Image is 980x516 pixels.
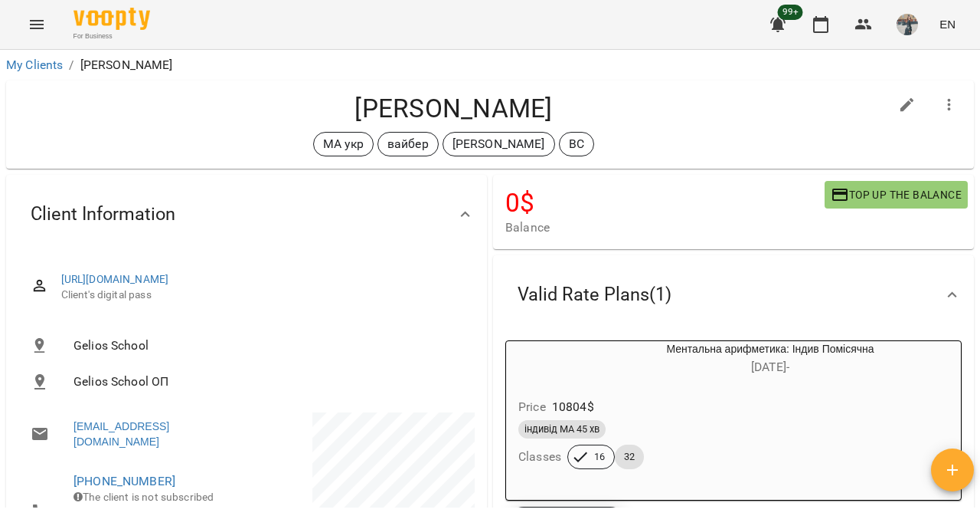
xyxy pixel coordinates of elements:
[452,135,545,153] p: [PERSON_NAME]
[518,283,671,307] span: Valid Rate Plans ( 1 )
[443,132,555,156] div: [PERSON_NAME]
[73,8,150,30] img: Voopty Logo
[518,446,561,468] h6: Classes
[323,135,364,153] p: МА укр
[580,341,961,378] div: Ментальна арифметика: Індив Помісячна
[18,6,55,43] button: Menu
[31,202,175,226] span: Client Information
[933,10,962,38] button: EN
[73,337,462,355] span: Gelios School
[751,360,789,374] span: [DATE] -
[585,450,614,464] span: 16
[69,56,73,74] li: /
[493,255,974,334] div: Valid Rate Plans(1)
[73,373,462,391] span: Gelios School ОП
[313,132,374,156] div: МА укр
[939,16,955,32] span: EN
[615,450,644,464] span: 32
[506,341,961,488] button: Ментальна арифметика: Індив Помісячна[DATE]- Price10804$індивід МА 45 хвClasses1632
[505,219,825,237] span: Balance
[18,93,889,124] h4: [PERSON_NAME]
[778,5,803,20] span: 99+
[506,341,580,378] div: Ментальна арифметика: Індив Помісячна
[552,398,594,416] p: 10804 $
[387,135,429,153] p: вайбер
[6,56,974,74] nav: breadcrumb
[377,132,439,156] div: вайбер
[518,422,606,436] span: індивід МА 45 хв
[6,175,487,254] div: Client Information
[61,273,169,285] a: [URL][DOMAIN_NAME]
[6,58,63,72] a: My Clients
[559,132,594,156] div: ВС
[897,14,918,35] img: 1de154b3173ed78b8959c7a2fc753f2d.jpeg
[80,56,173,74] p: [PERSON_NAME]
[73,419,231,449] a: [EMAIL_ADDRESS][DOMAIN_NAME]
[825,181,968,209] button: Top up the balance
[73,474,175,488] a: [PHONE_NUMBER]
[569,135,584,153] p: ВС
[518,396,546,418] h6: Price
[61,288,462,303] span: Client's digital pass
[73,31,150,41] span: For Business
[831,186,962,204] span: Top up the balance
[505,187,825,219] h4: 0 $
